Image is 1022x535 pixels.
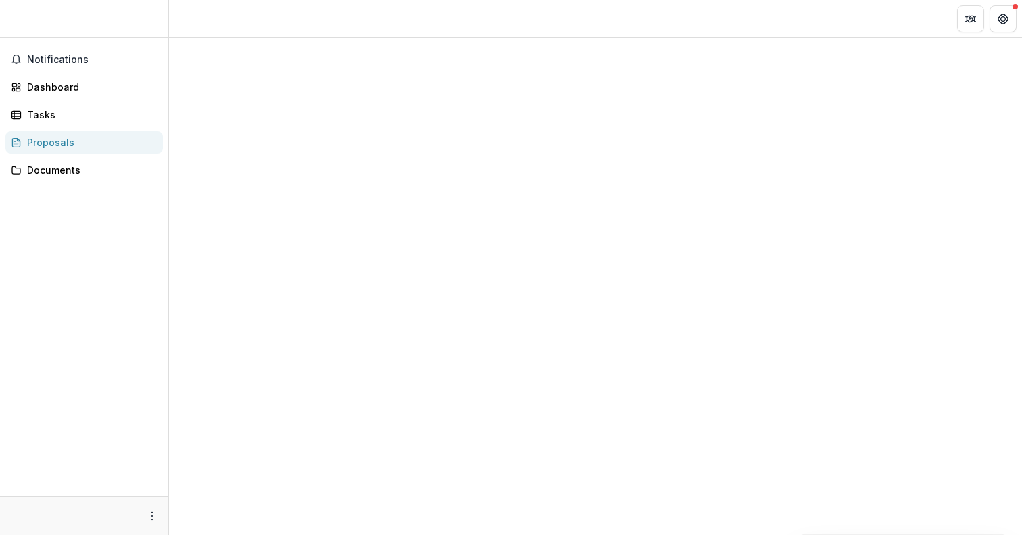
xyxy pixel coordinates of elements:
[990,5,1017,32] button: Get Help
[27,135,152,149] div: Proposals
[5,159,163,181] a: Documents
[144,508,160,524] button: More
[27,108,152,122] div: Tasks
[27,163,152,177] div: Documents
[5,76,163,98] a: Dashboard
[5,49,163,70] button: Notifications
[5,103,163,126] a: Tasks
[957,5,984,32] button: Partners
[5,131,163,154] a: Proposals
[27,54,157,66] span: Notifications
[27,80,152,94] div: Dashboard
